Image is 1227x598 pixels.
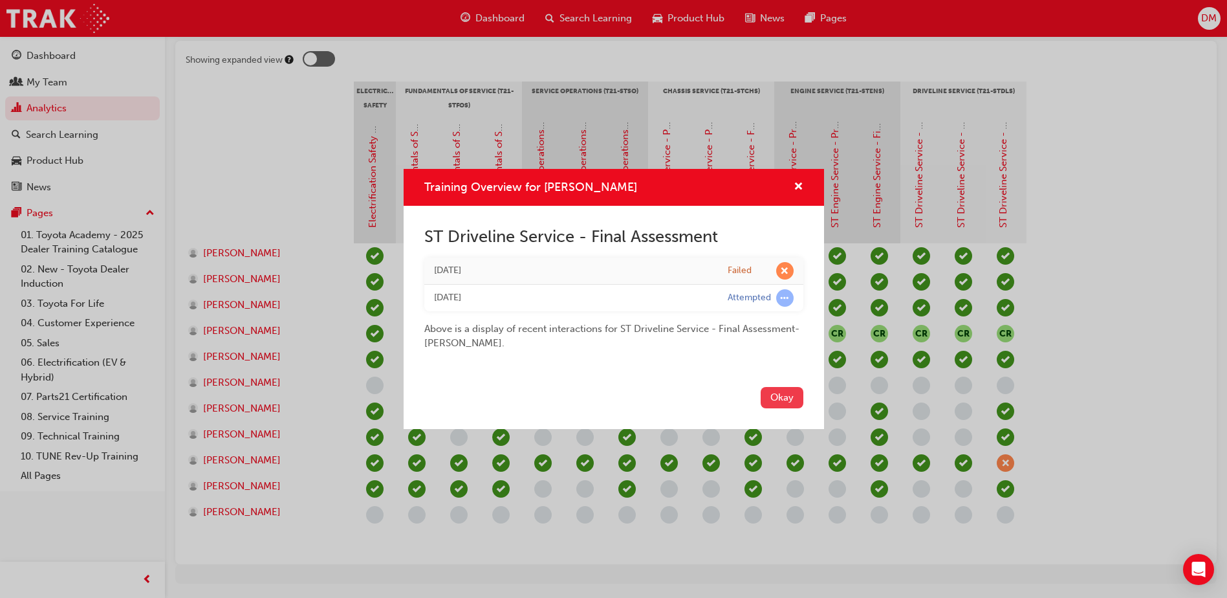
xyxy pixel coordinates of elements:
[424,227,803,247] h2: ST Driveline Service - Final Assessment
[434,263,708,278] div: Fri Aug 22 2025 16:43:46 GMT+1000 (Australian Eastern Standard Time)
[404,169,824,428] div: Training Overview for Louie Aban
[776,289,794,307] span: learningRecordVerb_ATTEMPT-icon
[728,265,752,277] div: Failed
[424,311,803,351] div: Above is a display of recent interactions for ST Driveline Service - Final Assessment - [PERSON_N...
[434,291,708,305] div: Fri Aug 22 2025 16:42:10 GMT+1000 (Australian Eastern Standard Time)
[761,387,803,408] button: Okay
[728,292,771,304] div: Attempted
[794,179,803,195] button: cross-icon
[776,262,794,280] span: learningRecordVerb_FAIL-icon
[424,180,637,194] span: Training Overview for [PERSON_NAME]
[794,182,803,194] span: cross-icon
[1183,554,1214,585] div: Open Intercom Messenger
